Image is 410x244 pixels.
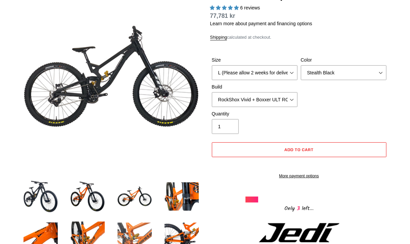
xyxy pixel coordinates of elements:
[212,110,298,117] label: Quantity
[259,223,339,242] img: Jedi Logo
[295,204,302,213] span: 3
[210,34,388,41] div: calculated at checkout.
[69,178,106,215] img: Load image into Gallery viewer, JEDI 29 - Complete Bike
[210,21,312,26] a: Learn more about payment and financing options
[210,5,240,10] span: 5.00 stars
[22,178,59,215] img: Load image into Gallery viewer, JEDI 29 - Complete Bike
[245,203,353,213] div: Only left...
[116,178,153,215] img: Load image into Gallery viewer, JEDI 29 - Complete Bike
[163,178,200,215] img: Load image into Gallery viewer, JEDI 29 - Complete Bike
[210,35,227,40] a: Shipping
[212,57,298,64] label: Size
[212,173,386,179] a: More payment options
[284,147,314,152] span: Add to cart
[212,142,386,157] button: Add to cart
[240,5,260,10] span: 6 reviews
[210,12,235,19] span: 77,781 kr
[212,83,298,91] label: Build
[301,57,386,64] label: Color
